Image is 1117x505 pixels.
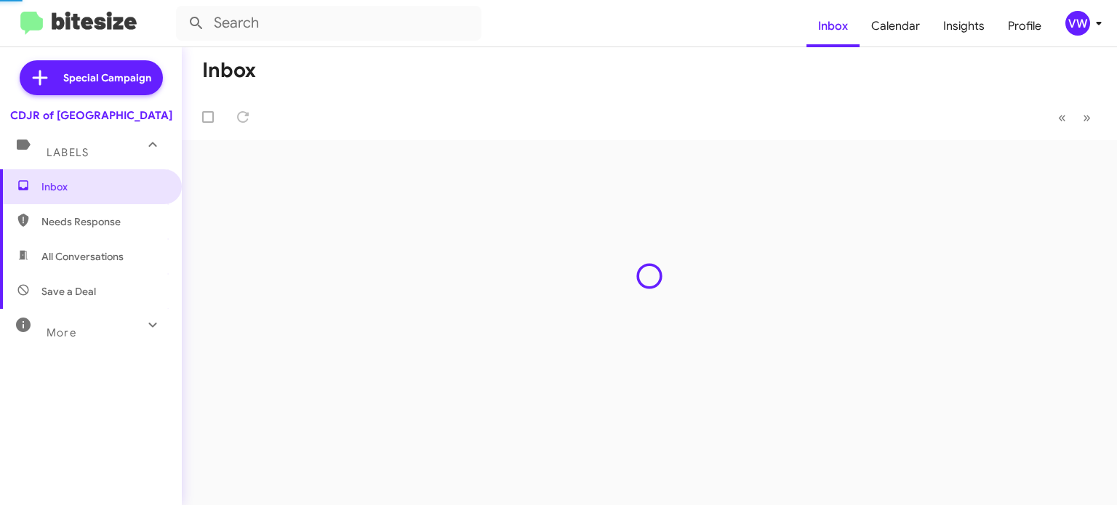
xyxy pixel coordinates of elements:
span: Needs Response [41,214,165,229]
div: vw [1065,11,1090,36]
button: Previous [1049,102,1075,132]
a: Inbox [806,5,860,47]
button: vw [1053,11,1101,36]
a: Special Campaign [20,60,163,95]
a: Profile [996,5,1053,47]
span: « [1058,108,1066,126]
h1: Inbox [202,59,256,82]
span: More [47,326,76,339]
button: Next [1074,102,1100,132]
span: All Conversations [41,249,124,264]
span: Special Campaign [63,70,151,85]
span: Inbox [41,179,165,194]
input: Search [176,6,481,41]
div: CDJR of [GEOGRAPHIC_DATA] [10,108,172,123]
a: Insights [932,5,996,47]
span: Save a Deal [41,284,96,299]
nav: Page navigation example [1050,102,1100,132]
span: » [1083,108,1091,126]
span: Labels [47,146,89,159]
a: Calendar [860,5,932,47]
